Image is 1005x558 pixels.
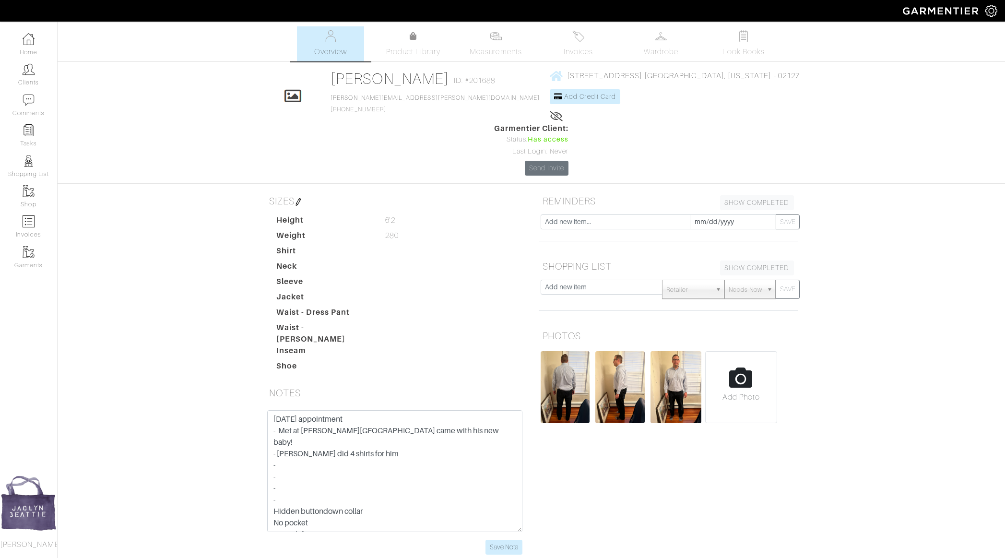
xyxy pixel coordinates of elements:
img: comment-icon-a0a6a9ef722e966f86d9cbdc48e553b5cf19dbc54f86b18d962a5391bc8f6eb6.png [23,94,35,106]
textarea: [DATE] appointment - Met at [PERSON_NAME][GEOGRAPHIC_DATA] came with his new baby! - [PERSON_NAME... [267,410,522,532]
dt: Neck [269,261,378,276]
h5: NOTES [265,383,524,403]
a: Product Library [379,31,447,58]
a: [PERSON_NAME][EMAIL_ADDRESS][PERSON_NAME][DOMAIN_NAME] [331,95,540,101]
span: Product Library [386,46,440,58]
dt: Height [269,214,378,230]
h5: SHOPPING LIST [539,257,798,276]
span: [PHONE_NUMBER] [331,95,540,113]
dt: Jacket [269,291,378,307]
a: SHOW COMPLETED [720,195,794,210]
dt: Shoe [269,360,378,376]
img: reminder-icon-8004d30b9f0a5d33ae49ab947aed9ed385cf756f9e5892f1edd6e32f2345188e.png [23,124,35,136]
img: todo-9ac3debb85659649dc8f770b8b6100bb5dab4b48dedcbae339e5042a72dfd3cc.svg [737,30,749,42]
img: pen-cf24a1663064a2ec1b9c1bd2387e9de7a2fa800b781884d57f21acf72779bad2.png [295,198,302,206]
a: Overview [297,26,364,61]
span: 6'2 [385,214,395,226]
img: garmentier-logo-header-white-b43fb05a5012e4ada735d5af1a66efaba907eab6374d6393d1fbf88cb4ef424d.png [898,2,985,19]
img: m3pW49YvLzMrAV4zFXjzJ5Xw [595,351,644,423]
dt: Waist - Dress Pant [269,307,378,322]
span: Invoices [564,46,593,58]
a: [PERSON_NAME] [331,70,449,87]
h5: SIZES [265,191,524,211]
span: Garmentier Client: [494,123,569,134]
span: Overview [314,46,346,58]
span: Needs Now [729,280,762,299]
img: orders-27d20c2124de7fd6de4e0e44c1d41de31381a507db9b33961299e4e07d508b8c.svg [572,30,584,42]
a: [STREET_ADDRESS] [GEOGRAPHIC_DATA], [US_STATE] - 02127 [550,70,800,82]
a: Invoices [545,26,612,61]
div: Last Login: Never [494,146,569,157]
span: Retailer [666,280,711,299]
img: measurements-466bbee1fd09ba9460f595b01e5d73f9e2bff037440d3c8f018324cb6cdf7a4a.svg [490,30,502,42]
span: Add Credit Card [564,93,616,100]
dt: Sleeve [269,276,378,291]
button: SAVE [776,280,800,299]
dt: Inseam [269,345,378,360]
img: eZzGJgYJXbPj712dQt7hySfU [541,351,590,423]
dt: Waist - [PERSON_NAME] [269,322,378,345]
a: Add Credit Card [550,89,620,104]
img: gear-icon-white-bd11855cb880d31180b6d7d6211b90ccbf57a29d726f0c71d8c61bd08dd39cc2.png [985,5,997,17]
span: Wardrobe [644,46,678,58]
a: Measurements [462,26,530,61]
input: Save Note [485,540,522,555]
input: Add new item... [541,214,690,229]
span: Measurements [470,46,522,58]
img: dashboard-icon-dbcd8f5a0b271acd01030246c82b418ddd0df26cd7fceb0bd07c9910d44c42f6.png [23,33,35,45]
span: Look Books [722,46,765,58]
img: garments-icon-b7da505a4dc4fd61783c78ac3ca0ef83fa9d6f193b1c9dc38574b1d14d53ca28.png [23,185,35,197]
span: [STREET_ADDRESS] [GEOGRAPHIC_DATA], [US_STATE] - 02127 [567,71,800,80]
img: orders-icon-0abe47150d42831381b5fb84f609e132dff9fe21cb692f30cb5eec754e2cba89.png [23,215,35,227]
img: garments-icon-b7da505a4dc4fd61783c78ac3ca0ef83fa9d6f193b1c9dc38574b1d14d53ca28.png [23,246,35,258]
a: Look Books [710,26,777,61]
input: Add new item [541,280,663,295]
img: clients-icon-6bae9207a08558b7cb47a8932f037763ab4055f8c8b6bfacd5dc20c3e0201464.png [23,63,35,75]
img: wardrobe-487a4870c1b7c33e795ec22d11cfc2ed9d08956e64fb3008fe2437562e282088.svg [655,30,667,42]
span: ID: #201688 [454,75,496,86]
img: wtey7MxZJxPYj1VTGUtjM9pJ [650,351,701,423]
button: SAVE [776,214,800,229]
span: Has access [528,134,569,145]
a: Wardrobe [627,26,695,61]
h5: PHOTOS [539,326,798,345]
dt: Shirt [269,245,378,261]
div: Status: [494,134,569,145]
dt: Weight [269,230,378,245]
span: 280 [385,230,398,241]
h5: REMINDERS [539,191,798,211]
img: stylists-icon-eb353228a002819b7ec25b43dbf5f0378dd9e0616d9560372ff212230b889e62.png [23,155,35,167]
a: SHOW COMPLETED [720,261,794,275]
a: Send Invite [525,161,569,176]
img: basicinfo-40fd8af6dae0f16599ec9e87c0ef1c0a1fdea2edbe929e3d69a839185d80c458.svg [325,30,337,42]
